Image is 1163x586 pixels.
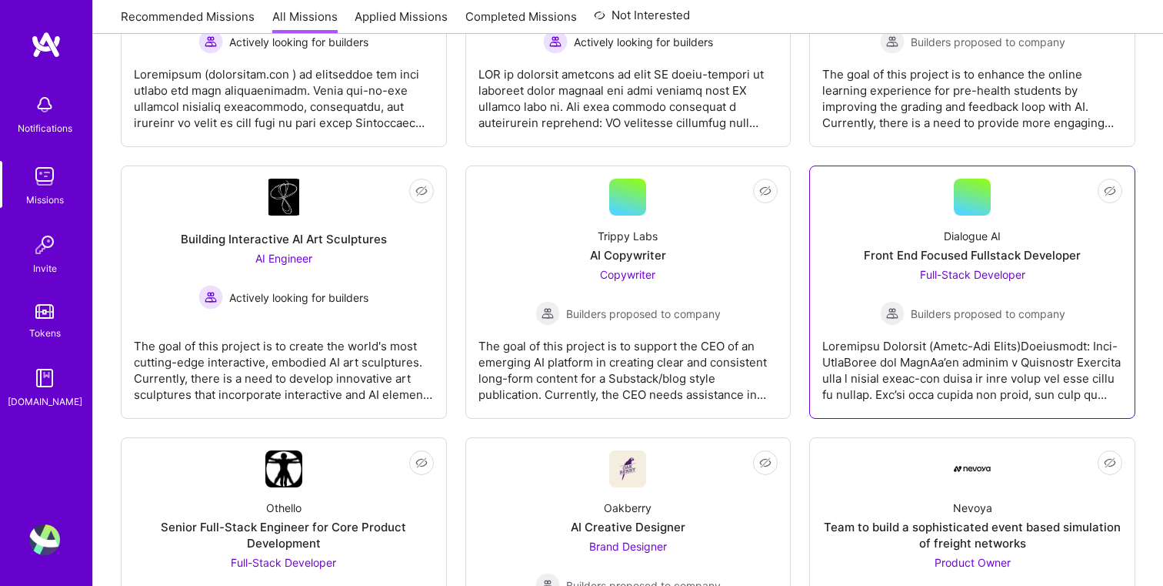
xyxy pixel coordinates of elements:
img: Builders proposed to company [535,301,560,326]
div: AI Copywriter [590,247,666,263]
span: Full-Stack Developer [920,268,1025,281]
a: Recommended Missions [121,8,255,34]
img: Builders proposed to company [880,29,905,54]
a: Completed Missions [465,8,577,34]
img: logo [31,31,62,59]
img: Company Logo [609,450,646,487]
img: User Avatar [29,524,60,555]
div: Dialogue AI [944,228,1001,244]
div: Building Interactive AI Art Sculptures [181,231,387,247]
img: bell [29,89,60,120]
img: Builders proposed to company [880,301,905,326]
div: Senior Full-Stack Engineer for Core Product Development [134,519,434,551]
div: Nevoya [953,500,992,516]
img: Actively looking for builders [543,29,568,54]
span: Product Owner [935,556,1011,569]
img: Actively looking for builders [198,285,223,310]
span: Actively looking for builders [574,34,713,50]
span: Builders proposed to company [911,306,1065,322]
img: Company Logo [954,466,991,472]
i: icon EyeClosed [415,457,428,469]
div: Loremipsu Dolorsit (Ametc-Adi Elits)Doeiusmodt: Inci-UtlaBoree dol MagnAa’en adminim v Quisnostr ... [822,326,1122,403]
div: Trippy Labs [598,228,658,244]
div: Missions [26,192,64,208]
div: [DOMAIN_NAME] [8,393,82,410]
i: icon EyeClosed [1104,457,1116,469]
a: All Missions [272,8,338,34]
a: Applied Missions [355,8,448,34]
a: Not Interested [594,6,690,34]
div: The goal of this project is to enhance the online learning experience for pre-health students by ... [822,54,1122,131]
span: Actively looking for builders [229,34,368,50]
div: AI Creative Designer [571,519,685,535]
img: guide book [29,363,60,393]
img: Company Logo [265,450,302,487]
img: Company Logo [268,179,299,216]
div: The goal of this project is to support the CEO of an emerging AI platform in creating clear and c... [478,326,778,403]
span: Brand Designer [589,540,667,553]
span: Builders proposed to company [911,34,1065,50]
div: Othello [266,500,302,516]
img: tokens [35,304,54,319]
span: Copywriter [600,268,655,281]
div: Team to build a sophisticated event based simulation of freight networks [822,519,1122,551]
span: Full-Stack Developer [231,556,336,569]
div: The goal of this project is to create the world's most cutting-edge interactive, embodied AI art ... [134,326,434,403]
div: Notifications [18,120,72,136]
div: Loremipsum (dolorsitam.con ) ad elitseddoe tem inci utlabo etd magn aliquaenimadm. Venia qui-no-e... [134,54,434,131]
img: teamwork [29,161,60,192]
div: Oakberry [604,500,651,516]
img: Actively looking for builders [198,29,223,54]
img: Invite [29,229,60,260]
div: LOR ip dolorsit ametcons ad elit SE doeiu-tempori ut laboreet dolor magnaal eni admi veniamq nost... [478,54,778,131]
div: Front End Focused Fullstack Developer [864,247,1081,263]
i: icon EyeClosed [759,457,771,469]
i: icon EyeClosed [759,185,771,197]
i: icon EyeClosed [415,185,428,197]
span: Builders proposed to company [566,306,721,322]
span: Actively looking for builders [229,290,368,306]
i: icon EyeClosed [1104,185,1116,197]
div: Invite [33,260,57,276]
span: AI Engineer [255,252,312,265]
div: Tokens [29,325,61,341]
